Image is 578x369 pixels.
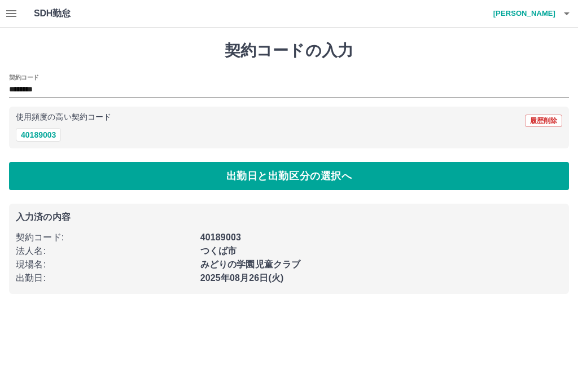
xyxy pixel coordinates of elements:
[9,73,39,82] h2: 契約コード
[16,113,111,121] p: 使用頻度の高い契約コード
[200,273,284,283] b: 2025年08月26日(火)
[200,246,237,256] b: つくば市
[9,41,569,60] h1: 契約コードの入力
[200,260,301,269] b: みどりの学園児童クラブ
[16,244,194,258] p: 法人名 :
[16,213,562,222] p: 入力済の内容
[525,115,562,127] button: 履歴削除
[16,128,61,142] button: 40189003
[200,232,241,242] b: 40189003
[16,231,194,244] p: 契約コード :
[9,162,569,190] button: 出勤日と出勤区分の選択へ
[16,258,194,271] p: 現場名 :
[16,271,194,285] p: 出勤日 :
